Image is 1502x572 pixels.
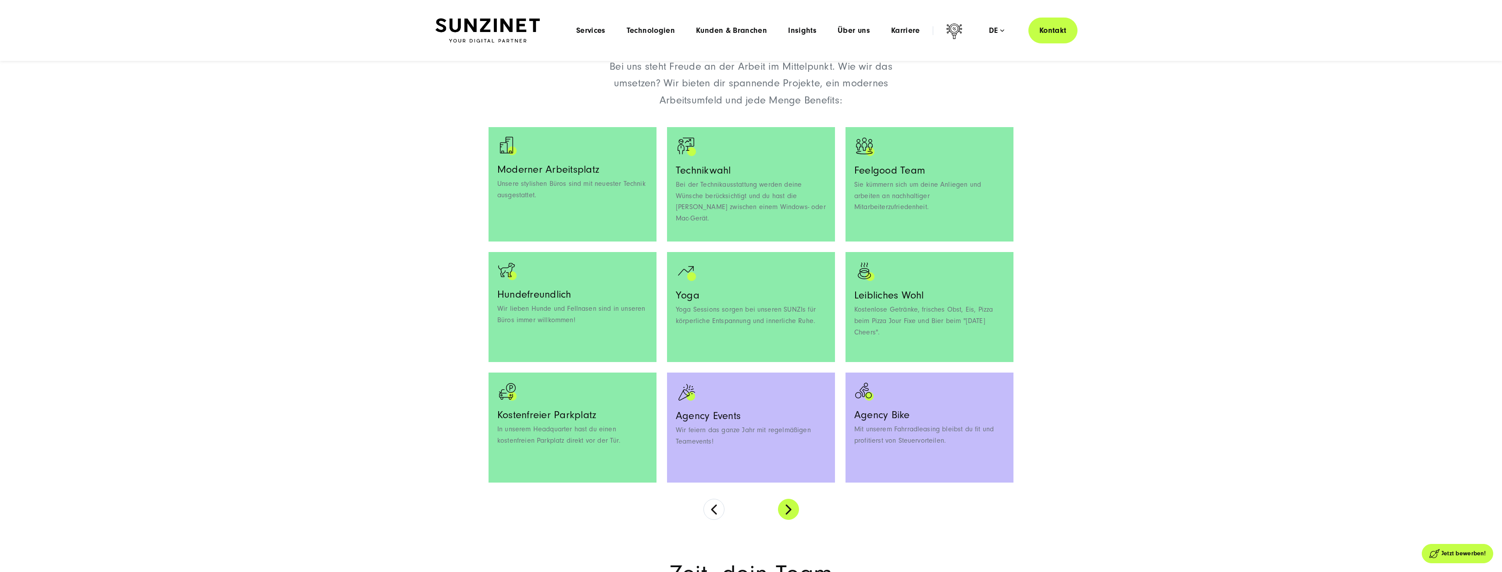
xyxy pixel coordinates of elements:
[676,381,698,403] img: Ein Symbol einer Konfettitüte
[497,288,648,301] h3: Hundefreundlich
[435,18,540,43] img: SUNZINET Full Service Digital Agentur
[854,164,1005,177] h3: Feelgood Team
[854,179,1005,213] p: Sie kümmern sich um deine Anliegen und arbeiten an nachhaltiger Mitarbeiterzufriedenheit.
[497,409,648,421] h3: Kostenfreier Parkplatz
[497,424,648,446] p: In unserem Headquarter hast du einen kostenfreien Parkplatz direkt vor der Tür.
[676,164,826,177] h3: Technikwahl
[854,304,1005,338] p: Kostenlose Getränke, frisches Obst, Eis, Pizza beim Pizza Jour Fixe und Bier beim "[DATE] Cheers".
[596,58,907,109] p: Bei uns steht Freude an der Arbeit im Mittelpunkt. Wie wir das umsetzen? Wir bieten dir spannende...
[788,26,817,35] a: Insights
[676,304,826,327] p: Yoga Sessions sorgen bei unseren SUNZIs für körperliche Entspannung und innerliche Ruhe.
[497,261,518,282] img: dog
[989,26,1004,35] div: de
[497,303,648,326] p: Wir lieben Hunde und Fellnasen sind in unseren Büros immer willkommen!
[576,26,606,35] a: Services
[1422,544,1493,563] a: Jetzt bewerben!
[854,261,876,283] img: Symbol eines dampfenden Kaffees
[891,26,920,35] a: Karriere
[676,425,826,447] p: Wir feiern das ganze Jahr mit regelmäßigen Teamevents!
[676,289,826,302] h3: Yoga
[696,26,767,35] a: Kunden & Branchen
[854,136,876,158] img: Symbol mit drei Personen die in einem Kreis stehen
[854,409,1005,421] h3: Agency Bike
[627,26,675,35] a: Technologien
[676,179,826,224] p: Bei der Technikausstattung werden deine Wünsche berücksichtigt und du hast die [PERSON_NAME] zwis...
[676,136,698,158] img: Symbol welches eine Person zeigt die vor einem Flipchart steht, welches einen positiven Graphen z...
[1028,18,1077,43] a: Kontakt
[676,261,698,283] img: Ein positiver Graph als Icon
[497,163,648,176] h3: Moderner Arbeitsplatz
[854,381,875,402] img: bike
[838,26,870,35] a: Über uns
[497,381,518,402] img: parking
[854,424,1005,446] p: Mit unserem Fahrradleasing bleibst du fit und profitierst von Steuervorteilen.
[497,136,518,157] img: workplace
[676,409,826,422] h3: Agency Events
[497,178,648,201] p: Unsere stylishen Büros sind mit neuester Technik ausgestattet.
[854,289,1005,302] h3: Leibliches Wohl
